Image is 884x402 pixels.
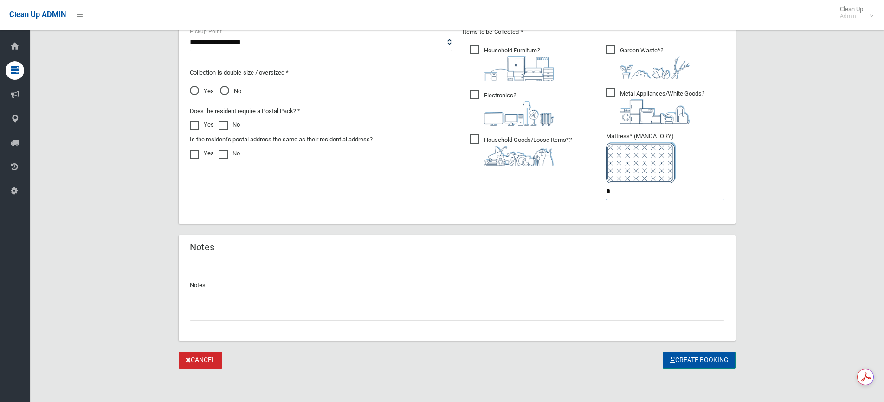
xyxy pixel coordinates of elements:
img: aa9efdbe659d29b613fca23ba79d85cb.png [484,56,554,81]
button: Create Booking [663,352,736,369]
i: ? [620,90,704,124]
small: Admin [840,13,863,19]
p: Items to be Collected * [463,26,724,38]
img: 36c1b0289cb1767239cdd3de9e694f19.png [620,99,690,124]
label: Yes [190,148,214,159]
span: Clean Up ADMIN [9,10,66,19]
label: Is the resident's postal address the same as their residential address? [190,134,373,145]
p: Notes [190,280,724,291]
span: Clean Up [835,6,872,19]
label: Does the resident require a Postal Pack? * [190,106,300,117]
p: Collection is double size / oversized * [190,67,452,78]
header: Notes [179,238,226,256]
i: ? [484,47,554,81]
span: No [220,86,241,97]
img: b13cc3517677393f34c0a387616ef184.png [484,146,554,166]
span: Garden Waste* [606,45,690,79]
img: 394712a680b73dbc3d2a6a3a7ffe5a07.png [484,101,554,126]
span: Mattress* (MANDATORY) [606,133,724,183]
span: Household Furniture [470,45,554,81]
span: Yes [190,86,214,97]
i: ? [484,92,554,126]
i: ? [484,136,572,166]
span: Electronics [470,90,554,126]
img: e7408bece873d2c1783593a074e5cb2f.png [606,142,676,183]
a: Cancel [179,352,222,369]
label: No [219,119,240,130]
img: 4fd8a5c772b2c999c83690221e5242e0.png [620,56,690,79]
span: Household Goods/Loose Items* [470,134,572,166]
i: ? [620,47,690,79]
label: Yes [190,119,214,130]
span: Metal Appliances/White Goods [606,88,704,124]
label: No [219,148,240,159]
